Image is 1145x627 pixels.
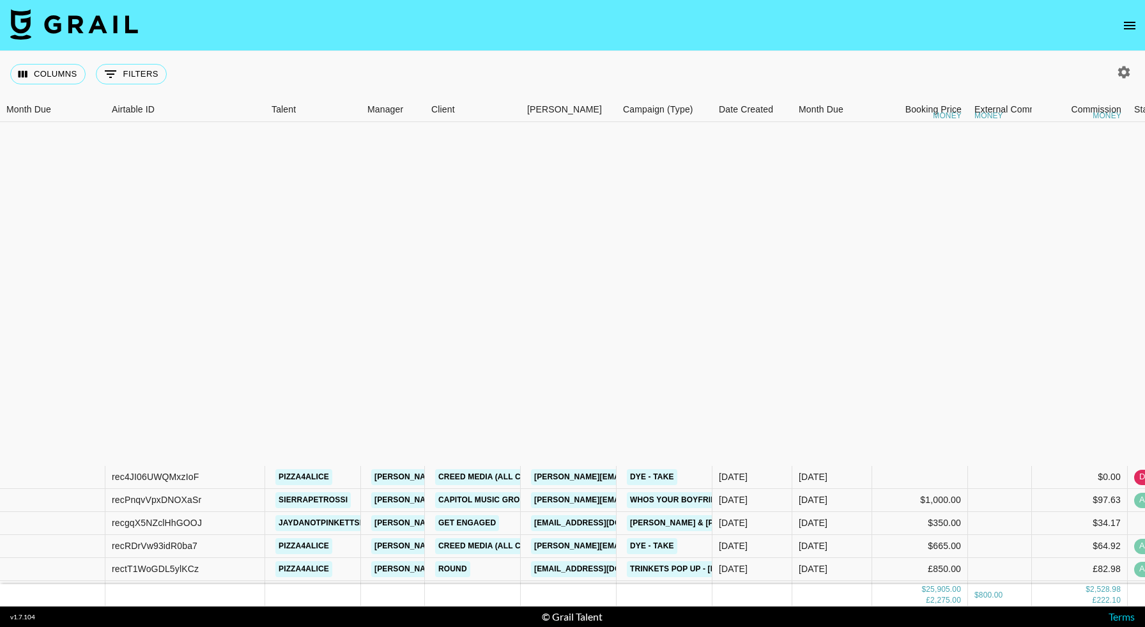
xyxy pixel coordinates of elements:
[521,97,617,122] div: Booker
[974,97,1061,122] div: External Commission
[96,64,167,84] button: Show filters
[1032,581,1128,604] div: $78.10
[792,97,872,122] div: Month Due
[627,492,803,508] a: whos your boyfriend - [PERSON_NAME]
[435,538,568,554] a: Creed Media (All Campaigns)
[527,97,602,122] div: [PERSON_NAME]
[979,590,1003,601] div: 800.00
[872,535,968,558] div: $665.00
[872,558,968,581] div: £850.00
[799,516,827,529] div: Aug '25
[617,97,712,122] div: Campaign (Type)
[1090,584,1121,595] div: 2,528.98
[371,469,580,485] a: [PERSON_NAME][EMAIL_ADDRESS][DOMAIN_NAME]
[275,469,332,485] a: pizza4alice
[1117,13,1142,38] button: open drawer
[799,539,827,552] div: Aug '25
[719,539,748,552] div: 04/08/2025
[112,516,202,529] div: recgqX5NZclHhGOOJ
[719,493,748,506] div: 22/08/2025
[1093,595,1097,606] div: £
[1032,512,1128,535] div: $34.17
[926,595,930,606] div: £
[719,516,748,529] div: 20/08/2025
[531,469,739,485] a: [PERSON_NAME][EMAIL_ADDRESS][DOMAIN_NAME]
[719,562,748,575] div: 19/08/2025
[275,515,382,531] a: jaydanotpinkettsmith
[872,489,968,512] div: $1,000.00
[272,97,296,122] div: Talent
[10,64,86,84] button: Select columns
[531,515,674,531] a: [EMAIL_ADDRESS][DOMAIN_NAME]
[921,584,926,595] div: $
[1032,489,1128,512] div: $97.63
[872,512,968,535] div: $350.00
[1071,97,1121,122] div: Commission
[905,97,962,122] div: Booking Price
[275,538,332,554] a: pizza4alice
[112,562,199,575] div: rectT1WoGDL5ylKCz
[926,584,961,595] div: 25,905.00
[627,515,915,531] a: [PERSON_NAME] & [PERSON_NAME] - Cry For Me - Hook Music Remix
[872,581,968,604] div: $800.00
[6,97,51,122] div: Month Due
[1109,610,1135,623] a: Terms
[112,97,155,122] div: Airtable ID
[799,562,827,575] div: Aug '25
[974,590,979,601] div: $
[367,97,403,122] div: Manager
[265,97,361,122] div: Talent
[531,561,674,577] a: [EMAIL_ADDRESS][DOMAIN_NAME]
[712,97,792,122] div: Date Created
[371,538,580,554] a: [PERSON_NAME][EMAIL_ADDRESS][DOMAIN_NAME]
[531,492,739,508] a: [PERSON_NAME][EMAIL_ADDRESS][DOMAIN_NAME]
[1032,558,1128,581] div: £82.98
[1032,466,1128,489] div: $0.00
[627,561,776,577] a: Trinkets Pop Up - [PERSON_NAME]
[974,112,1003,120] div: money
[275,561,332,577] a: pizza4alice
[719,97,773,122] div: Date Created
[1093,112,1121,120] div: money
[627,538,677,554] a: Dye - taKe
[719,470,748,483] div: 14/08/2025
[435,492,534,508] a: Capitol Music Group
[105,97,265,122] div: Airtable ID
[371,492,580,508] a: [PERSON_NAME][EMAIL_ADDRESS][DOMAIN_NAME]
[431,97,455,122] div: Client
[361,97,425,122] div: Manager
[1086,584,1090,595] div: $
[531,538,739,554] a: [PERSON_NAME][EMAIL_ADDRESS][DOMAIN_NAME]
[371,561,580,577] a: [PERSON_NAME][EMAIL_ADDRESS][DOMAIN_NAME]
[799,97,843,122] div: Month Due
[799,493,827,506] div: Aug '25
[435,561,470,577] a: Round
[542,610,603,623] div: © Grail Talent
[371,515,580,531] a: [PERSON_NAME][EMAIL_ADDRESS][DOMAIN_NAME]
[425,97,521,122] div: Client
[10,613,35,621] div: v 1.7.104
[112,470,199,483] div: rec4JI06UWQMxzIoF
[930,595,961,606] div: 2,275.00
[10,9,138,40] img: Grail Talent
[933,112,962,120] div: money
[1032,535,1128,558] div: $64.92
[1096,595,1121,606] div: 222.10
[623,97,693,122] div: Campaign (Type)
[112,493,201,506] div: recPnqvVpxDNOXaSr
[627,469,677,485] a: Dye - taKe
[435,515,499,531] a: Get Engaged
[112,539,197,552] div: recRDrVw93idR0ba7
[799,470,827,483] div: Aug '25
[435,469,568,485] a: Creed Media (All Campaigns)
[275,492,351,508] a: sierrapetrossi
